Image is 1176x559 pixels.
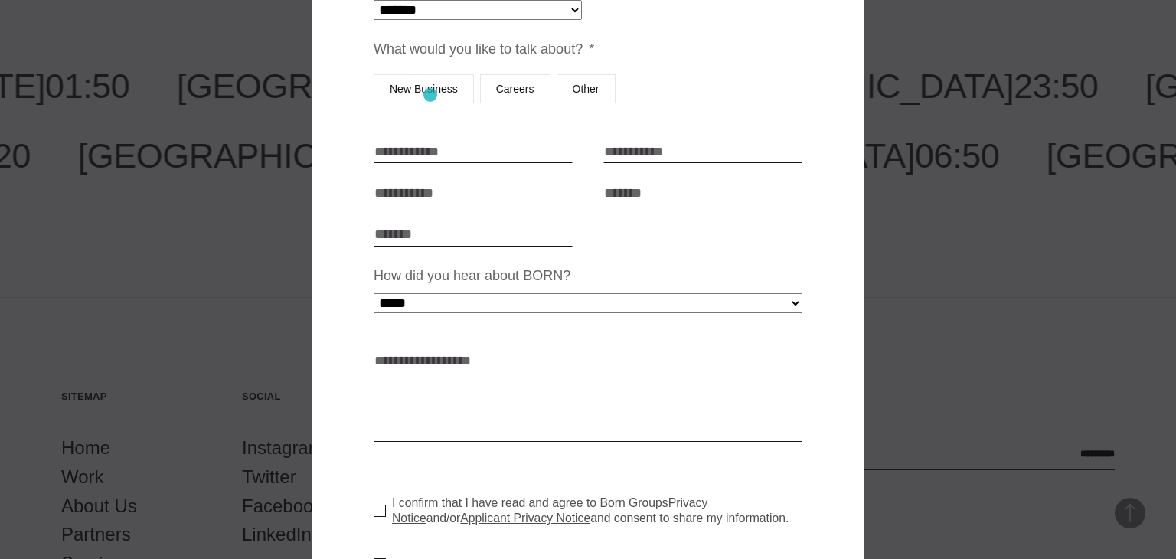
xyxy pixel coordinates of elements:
label: How did you hear about BORN? [374,267,570,285]
label: Other [557,74,616,103]
label: New Business [374,74,474,103]
a: Applicant Privacy Notice [460,512,590,525]
label: I confirm that I have read and agree to Born Groups and/or and consent to share my information. [374,495,815,526]
label: Careers [480,74,550,103]
label: What would you like to talk about? [374,41,594,58]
